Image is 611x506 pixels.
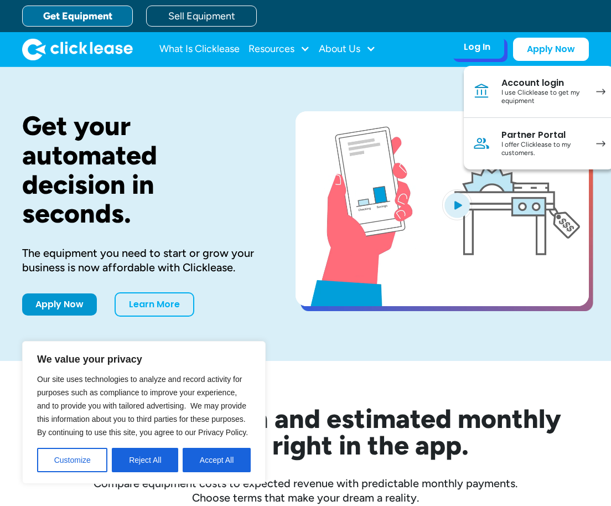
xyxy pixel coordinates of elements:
[159,38,240,60] a: What Is Clicklease
[596,89,605,95] img: arrow
[22,476,589,505] div: Compare equipment costs to expected revenue with predictable monthly payments. Choose terms that ...
[248,38,310,60] div: Resources
[22,246,260,275] div: The equipment you need to start or grow your business is now affordable with Clicklease.
[22,38,133,60] a: home
[37,353,251,366] p: We value your privacy
[112,448,178,472] button: Reject All
[464,42,490,53] div: Log In
[146,6,257,27] a: Sell Equipment
[183,448,251,472] button: Accept All
[37,448,107,472] button: Customize
[22,38,133,60] img: Clicklease logo
[22,111,260,228] h1: Get your automated decision in seconds.
[319,38,376,60] div: About Us
[473,82,490,100] img: Bank icon
[501,130,585,141] div: Partner Portal
[501,78,585,89] div: Account login
[501,141,585,158] div: I offer Clicklease to my customers.
[22,293,97,316] a: Apply Now
[596,141,605,147] img: arrow
[22,6,133,27] a: Get Equipment
[22,405,589,458] h2: See your decision and estimated monthly payments right in the app.
[442,189,472,220] img: Blue play button logo on a light blue circular background
[513,38,589,61] a: Apply Now
[37,375,248,437] span: Our site uses technologies to analyze and record activity for purposes such as compliance to impr...
[22,341,266,484] div: We value your privacy
[115,292,194,317] a: Learn More
[501,89,585,106] div: I use Clicklease to get my equipment
[473,135,490,152] img: Person icon
[296,111,589,306] a: open lightbox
